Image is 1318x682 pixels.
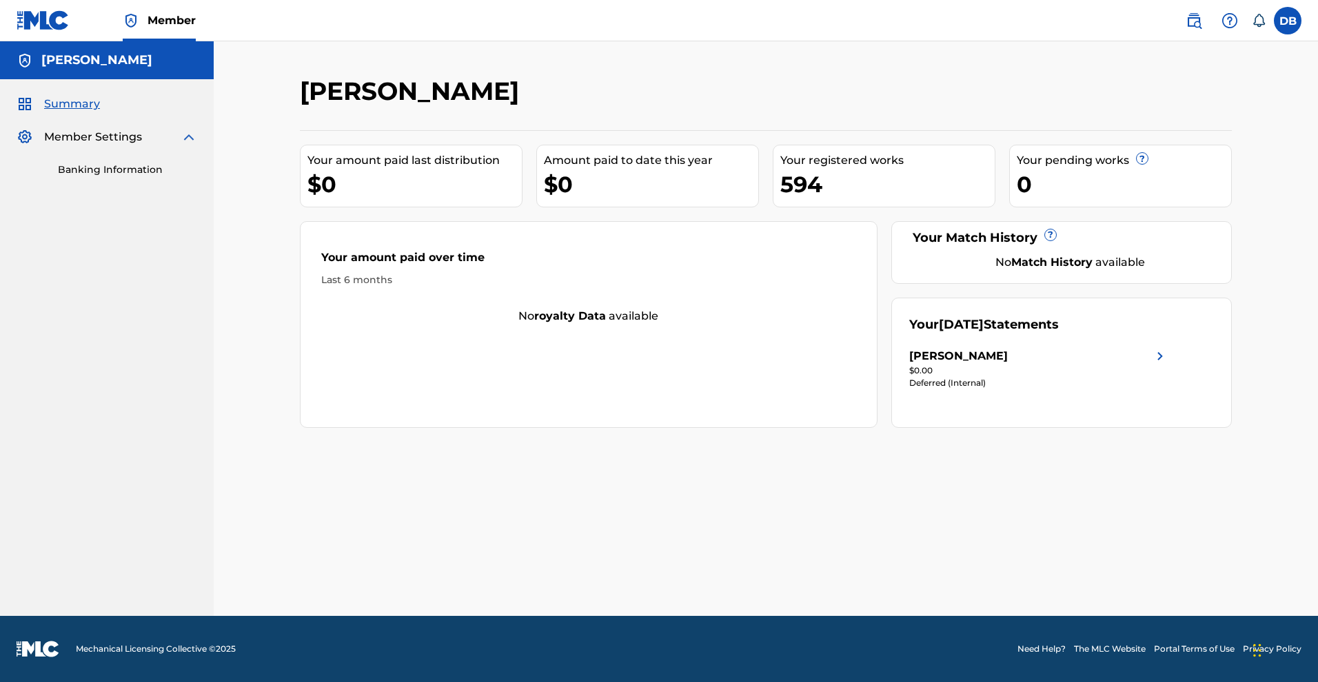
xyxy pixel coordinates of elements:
[301,308,877,324] div: No available
[909,348,1008,364] div: [PERSON_NAME]
[17,129,33,145] img: Member Settings
[321,273,856,287] div: Last 6 months
[1180,7,1208,34] a: Public Search
[1011,256,1093,269] strong: Match History
[17,641,59,657] img: logo
[1017,152,1231,169] div: Your pending works
[1252,14,1266,28] div: Notifications
[321,249,856,273] div: Your amount paid over time
[17,10,70,30] img: MLC Logo
[1243,643,1301,655] a: Privacy Policy
[181,129,197,145] img: expand
[41,52,152,68] h5: Denise L. Baker, P.A.
[1279,449,1318,570] iframe: Resource Center
[300,76,526,107] h2: [PERSON_NAME]
[1249,616,1318,682] iframe: Chat Widget
[909,377,1168,389] div: Deferred (Internal)
[909,316,1059,334] div: Your Statements
[1154,643,1235,655] a: Portal Terms of Use
[909,348,1168,389] a: [PERSON_NAME]right chevron icon$0.00Deferred (Internal)
[1137,153,1148,164] span: ?
[544,152,758,169] div: Amount paid to date this year
[926,254,1215,271] div: No available
[76,643,236,655] span: Mechanical Licensing Collective © 2025
[307,152,522,169] div: Your amount paid last distribution
[1221,12,1238,29] img: help
[1017,169,1231,200] div: 0
[1216,7,1244,34] div: Help
[17,96,100,112] a: SummarySummary
[780,169,995,200] div: 594
[1274,7,1301,34] div: User Menu
[1186,12,1202,29] img: search
[58,163,197,177] a: Banking Information
[939,317,984,332] span: [DATE]
[1017,643,1066,655] a: Need Help?
[307,169,522,200] div: $0
[1253,630,1261,671] div: Drag
[780,152,995,169] div: Your registered works
[148,12,196,28] span: Member
[1074,643,1146,655] a: The MLC Website
[909,229,1215,247] div: Your Match History
[17,52,33,69] img: Accounts
[44,129,142,145] span: Member Settings
[1152,348,1168,364] img: right chevron icon
[909,364,1168,377] div: $0.00
[1045,229,1056,240] span: ?
[17,96,33,112] img: Summary
[534,309,606,322] strong: royalty data
[544,169,758,200] div: $0
[44,96,100,112] span: Summary
[123,12,139,29] img: Top Rightsholder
